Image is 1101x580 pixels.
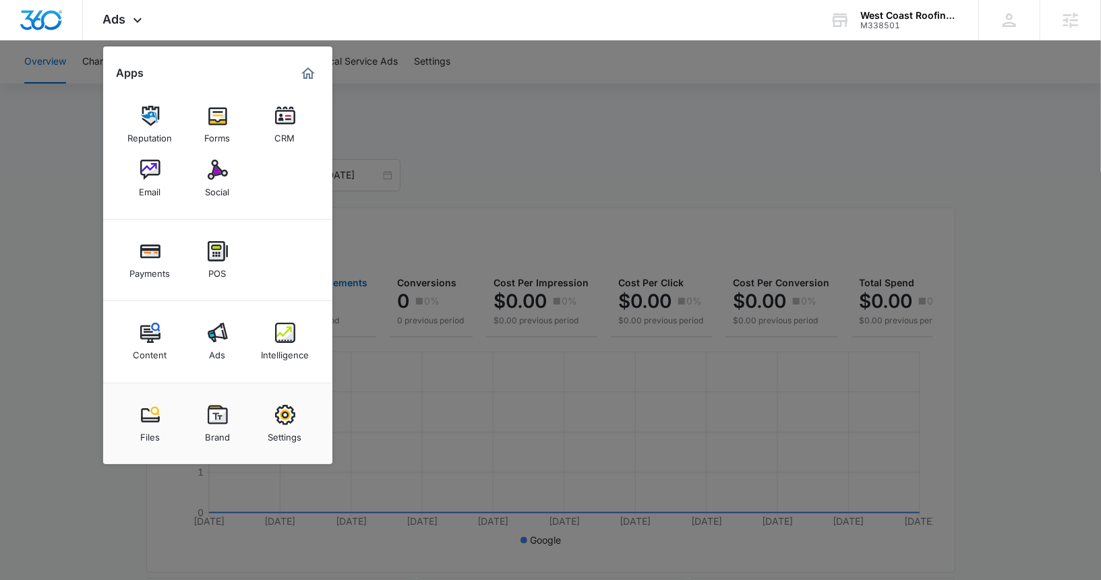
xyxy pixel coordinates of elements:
[125,153,176,204] a: Email
[268,425,302,443] div: Settings
[192,234,243,286] a: POS
[125,316,176,367] a: Content
[260,398,311,449] a: Settings
[117,67,144,79] h2: Apps
[206,180,230,197] div: Social
[130,261,171,279] div: Payments
[205,126,231,143] div: Forms
[860,21,959,30] div: account id
[209,261,227,279] div: POS
[103,12,126,26] span: Ads
[133,343,167,360] div: Content
[125,234,176,286] a: Payments
[260,316,311,367] a: Intelligence
[140,425,160,443] div: Files
[192,153,243,204] a: Social
[210,343,226,360] div: Ads
[192,316,243,367] a: Ads
[140,180,161,197] div: Email
[205,425,230,443] div: Brand
[297,63,319,84] a: Marketing 360® Dashboard
[125,398,176,449] a: Files
[192,398,243,449] a: Brand
[260,99,311,150] a: CRM
[275,126,295,143] div: CRM
[192,99,243,150] a: Forms
[860,10,959,21] div: account name
[261,343,309,360] div: Intelligence
[125,99,176,150] a: Reputation
[128,126,173,143] div: Reputation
